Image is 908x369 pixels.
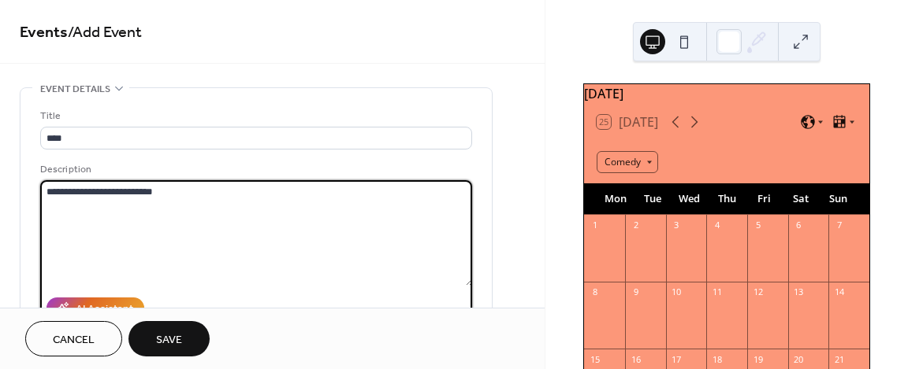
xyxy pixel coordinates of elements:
[630,220,642,231] div: 2
[630,286,642,298] div: 9
[584,84,869,103] div: [DATE]
[783,183,820,215] div: Sat
[47,297,144,319] button: AI Assistant
[833,220,845,231] div: 7
[53,332,95,349] span: Cancel
[746,183,783,215] div: Fri
[597,183,634,215] div: Mon
[711,353,723,365] div: 18
[711,220,723,231] div: 4
[793,220,805,231] div: 6
[20,17,68,48] a: Events
[156,332,182,349] span: Save
[671,183,708,215] div: Wed
[820,183,857,215] div: Sun
[68,17,142,48] span: / Add Event
[630,353,642,365] div: 16
[589,220,601,231] div: 1
[25,321,122,356] button: Cancel
[128,321,210,356] button: Save
[40,81,110,98] span: Event details
[76,301,133,318] div: AI Assistant
[793,353,805,365] div: 20
[709,183,746,215] div: Thu
[711,286,723,298] div: 11
[671,220,683,231] div: 3
[793,286,805,298] div: 13
[671,353,683,365] div: 17
[752,353,764,365] div: 19
[589,286,601,298] div: 8
[833,353,845,365] div: 21
[589,353,601,365] div: 15
[833,286,845,298] div: 14
[40,161,469,178] div: Description
[752,220,764,231] div: 5
[752,286,764,298] div: 12
[671,286,683,298] div: 10
[40,108,469,124] div: Title
[634,183,671,215] div: Tue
